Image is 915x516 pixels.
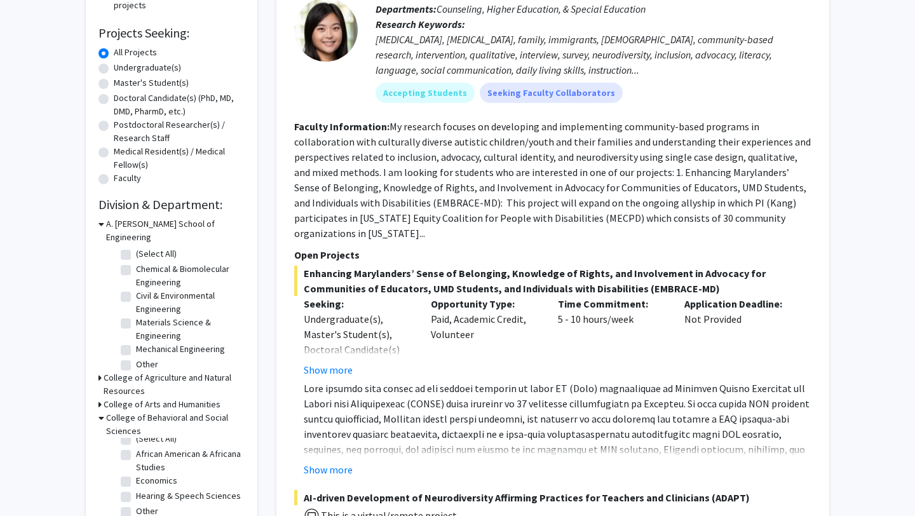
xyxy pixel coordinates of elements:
[304,311,412,388] div: Undergraduate(s), Master's Student(s), Doctoral Candidate(s) (PhD, MD, DMD, PharmD, etc.)
[136,316,241,343] label: Materials Science & Engineering
[136,358,158,371] label: Other
[675,296,802,377] div: Not Provided
[376,83,475,103] mat-chip: Accepting Students
[114,76,189,90] label: Master's Student(s)
[98,25,245,41] h2: Projects Seeking:
[106,411,245,438] h3: College of Behavioral and Social Sciences
[437,3,646,15] span: Counseling, Higher Education, & Special Education
[304,362,353,377] button: Show more
[304,462,353,477] button: Show more
[421,296,548,377] div: Paid, Academic Credit, Volunteer
[114,118,245,145] label: Postdoctoral Researcher(s) / Research Staff
[136,489,241,503] label: Hearing & Speech Sciences
[558,296,666,311] p: Time Commitment:
[684,296,792,311] p: Application Deadline:
[376,3,437,15] b: Departments:
[136,474,177,487] label: Economics
[104,398,220,411] h3: College of Arts and Humanities
[136,262,241,289] label: Chemical & Biomolecular Engineering
[114,172,141,185] label: Faculty
[136,247,177,261] label: (Select All)
[294,120,390,133] b: Faculty Information:
[376,18,465,31] b: Research Keywords:
[431,296,539,311] p: Opportunity Type:
[294,120,811,240] fg-read-more: My research focuses on developing and implementing community-based programs in collaboration with...
[136,289,241,316] label: Civil & Environmental Engineering
[104,371,245,398] h3: College of Agriculture and Natural Resources
[376,32,811,78] div: [MEDICAL_DATA], [MEDICAL_DATA], family, immigrants, [DEMOGRAPHIC_DATA], community-based research,...
[294,247,811,262] p: Open Projects
[480,83,623,103] mat-chip: Seeking Faculty Collaborators
[548,296,675,377] div: 5 - 10 hours/week
[294,490,811,505] span: AI-driven Development of Neurodiversity Affirming Practices for Teachers and Clinicians (ADAPT)
[106,217,245,244] h3: A. [PERSON_NAME] School of Engineering
[114,61,181,74] label: Undergraduate(s)
[114,92,245,118] label: Doctoral Candidate(s) (PhD, MD, DMD, PharmD, etc.)
[294,266,811,296] span: Enhancing Marylanders’ Sense of Belonging, Knowledge of Rights, and Involvement in Advocacy for C...
[10,459,54,506] iframe: Chat
[98,197,245,212] h2: Division & Department:
[304,296,412,311] p: Seeking:
[136,447,241,474] label: African American & Africana Studies
[114,46,157,59] label: All Projects
[136,432,177,445] label: (Select All)
[114,145,245,172] label: Medical Resident(s) / Medical Fellow(s)
[136,343,225,356] label: Mechanical Engineering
